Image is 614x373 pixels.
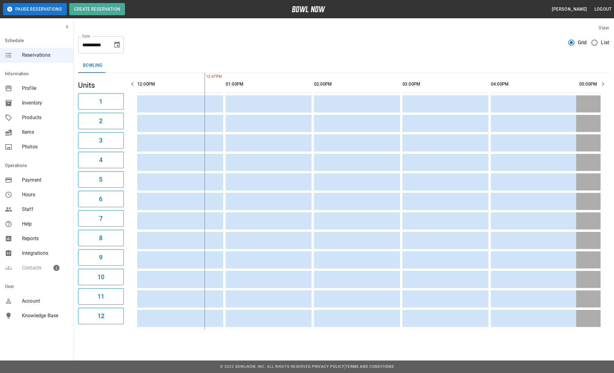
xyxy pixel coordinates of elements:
button: 4 [78,152,124,168]
span: Reports [22,235,68,242]
button: [PERSON_NAME] [549,4,589,15]
h6: 11 [98,292,104,301]
button: 1 [78,93,124,110]
h5: Units [78,80,124,90]
span: Grid [578,39,587,46]
span: Profile [22,85,68,92]
img: logo [292,6,325,12]
button: 7 [78,210,124,227]
a: Privacy Policy [312,364,344,369]
h6: 6 [99,194,102,204]
button: Pause Reservations [3,3,67,15]
h6: 1 [99,97,102,106]
div: inventory tabs [78,58,609,73]
span: Products [22,114,68,121]
h6: 8 [99,233,102,243]
button: Bowling [78,58,108,73]
button: Logout [592,4,614,15]
span: © 2022 BowlNow, Inc. All Rights Reserved. [220,364,312,369]
th: 02:00PM [314,76,400,93]
span: Payment [22,176,68,184]
span: Help [22,220,68,228]
h6: 10 [98,272,104,282]
span: Knowledge Base [22,312,68,319]
button: 11 [78,288,124,305]
h6: 4 [99,155,102,165]
label: View [598,25,609,31]
h6: 7 [99,214,102,223]
button: 8 [78,230,124,246]
a: Terms and Conditions [345,364,394,369]
button: 5 [78,171,124,188]
button: 2 [78,113,124,129]
h6: 2 [99,116,102,126]
button: 10 [78,269,124,285]
button: 6 [78,191,124,207]
h6: 5 [99,175,102,184]
span: Account [22,297,68,305]
th: 12:00PM [137,76,223,93]
th: 03:00PM [402,76,488,93]
span: Hours [22,191,68,198]
button: 3 [78,132,124,149]
span: Integrations [22,250,68,257]
h6: 3 [99,136,102,145]
span: Items [22,129,68,136]
span: Reservations [22,52,68,59]
span: Photos [22,143,68,151]
span: Staff [22,206,68,213]
span: List [601,39,609,46]
span: 12:47PM [205,74,206,80]
button: 9 [78,249,124,266]
h6: 12 [98,311,104,321]
button: 12 [78,308,124,324]
span: Inventory [22,99,68,107]
button: Choose date, selected date is Sep 19, 2025 [111,39,123,51]
th: 01:00PM [226,76,312,93]
h6: 9 [99,253,102,262]
button: Create Reservation [69,3,125,15]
